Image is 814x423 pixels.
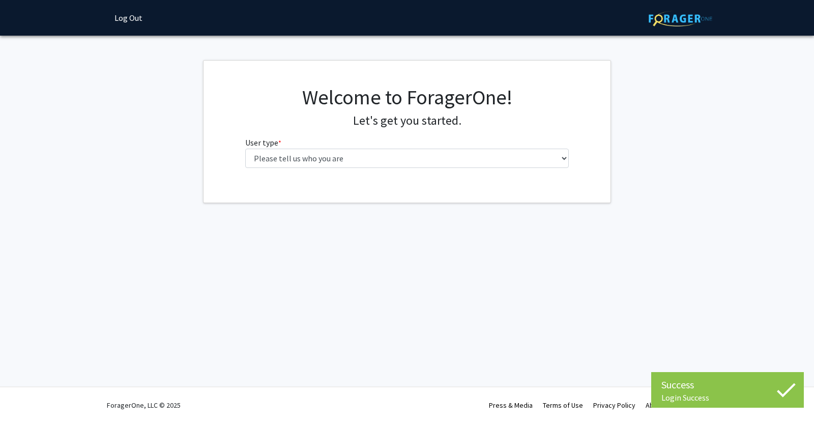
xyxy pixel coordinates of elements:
[646,401,664,410] a: About
[245,114,569,128] h4: Let's get you started.
[593,401,635,410] a: Privacy Policy
[543,401,583,410] a: Terms of Use
[245,136,281,149] label: User type
[245,85,569,109] h1: Welcome to ForagerOne!
[661,377,794,392] div: Success
[107,387,181,423] div: ForagerOne, LLC © 2025
[649,11,712,26] img: ForagerOne Logo
[489,401,533,410] a: Press & Media
[661,392,794,403] div: Login Success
